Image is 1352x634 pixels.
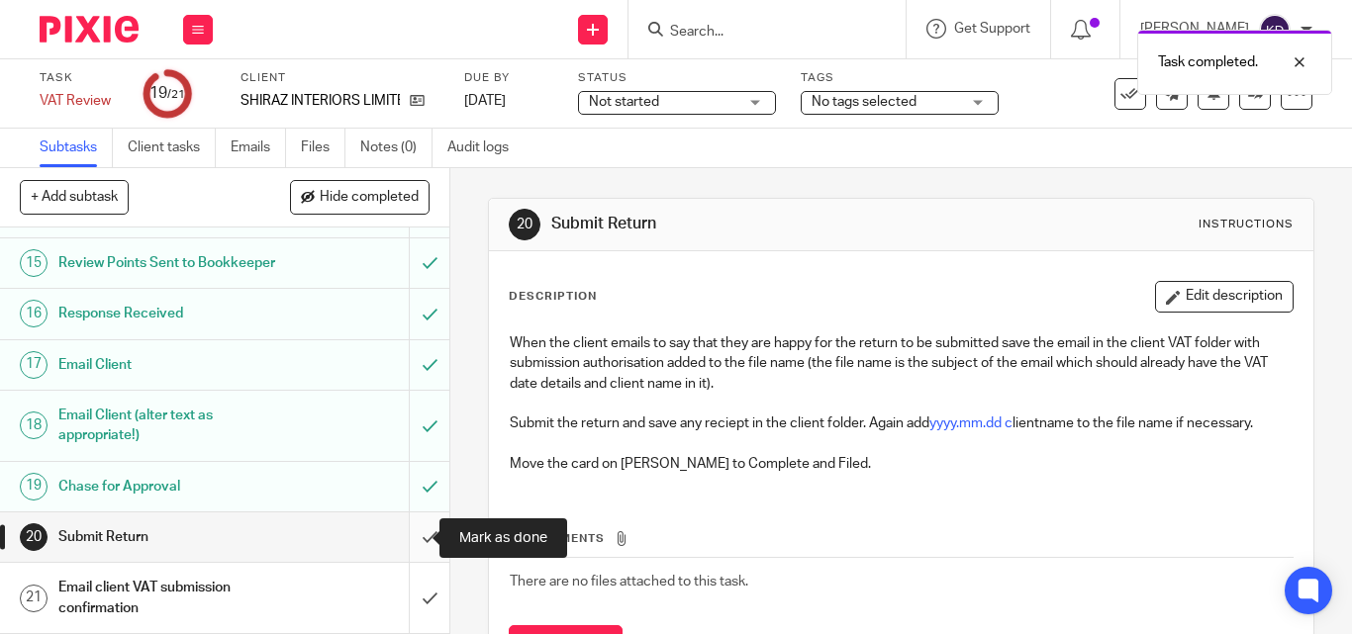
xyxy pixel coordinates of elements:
[20,180,129,214] button: + Add subtask
[40,91,119,111] div: VAT Review
[1259,14,1291,45] img: svg%3E
[40,16,139,43] img: Pixie
[58,248,279,278] h1: Review Points Sent to Bookkeeper
[58,350,279,380] h1: Email Client
[929,416,1013,430] a: yyyy.mm.dd c
[167,89,185,100] small: /21
[447,129,524,167] a: Audit logs
[509,209,540,240] div: 20
[551,214,943,234] h1: Submit Return
[510,333,1293,394] p: When the client emails to say that they are happy for the return to be submitted save the email i...
[40,129,113,167] a: Subtasks
[320,190,419,206] span: Hide completed
[464,70,553,86] label: Due by
[510,413,1293,433] p: Submit the return and save any reciept in the client folder. Again add lientname to the file name...
[589,95,659,109] span: Not started
[510,533,605,544] span: Attachments
[20,249,48,277] div: 15
[360,129,433,167] a: Notes (0)
[578,70,776,86] label: Status
[301,129,345,167] a: Files
[509,289,597,305] p: Description
[1199,217,1294,232] div: Instructions
[20,411,48,439] div: 18
[812,95,917,109] span: No tags selected
[668,24,846,42] input: Search
[510,454,1293,474] p: Move the card on [PERSON_NAME] to Complete and Filed.
[231,129,286,167] a: Emails
[290,180,430,214] button: Hide completed
[1155,281,1294,313] button: Edit description
[20,523,48,551] div: 20
[241,91,400,111] p: SHIRAZ INTERIORS LIMITED
[510,575,748,589] span: There are no files attached to this task.
[58,299,279,328] h1: Response Received
[58,522,279,552] h1: Submit Return
[58,472,279,501] h1: Chase for Approval
[20,351,48,379] div: 17
[1158,52,1258,72] p: Task completed.
[40,70,119,86] label: Task
[58,401,279,451] h1: Email Client (alter text as appropriate!)
[20,473,48,500] div: 19
[241,70,439,86] label: Client
[58,573,279,623] h1: Email client VAT submission confirmation
[128,129,216,167] a: Client tasks
[464,94,506,108] span: [DATE]
[149,82,185,105] div: 19
[20,300,48,327] div: 16
[20,585,48,612] div: 21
